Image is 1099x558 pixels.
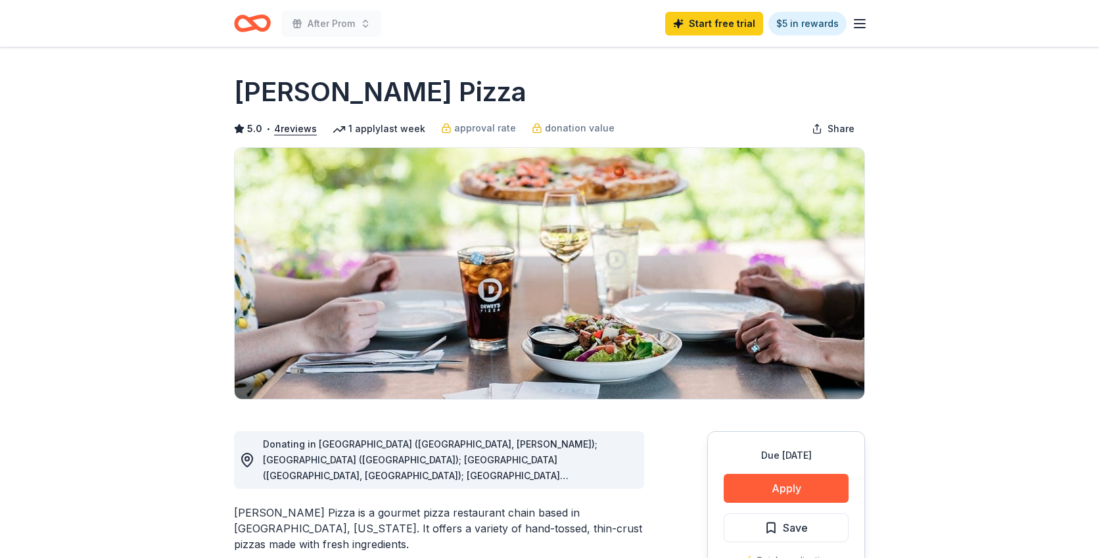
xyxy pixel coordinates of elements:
[441,120,516,136] a: approval rate
[234,74,526,110] h1: [PERSON_NAME] Pizza
[308,16,355,32] span: After Prom
[545,120,615,136] span: donation value
[724,474,849,503] button: Apply
[235,148,864,399] img: Image for Dewey's Pizza
[266,124,271,134] span: •
[234,505,644,552] div: [PERSON_NAME] Pizza is a gourmet pizza restaurant chain based in [GEOGRAPHIC_DATA], [US_STATE]. I...
[281,11,381,37] button: After Prom
[665,12,763,35] a: Start free trial
[274,121,317,137] button: 4reviews
[768,12,847,35] a: $5 in rewards
[828,121,854,137] span: Share
[333,121,425,137] div: 1 apply last week
[724,448,849,463] div: Due [DATE]
[724,513,849,542] button: Save
[234,8,271,39] a: Home
[801,116,865,142] button: Share
[783,519,808,536] span: Save
[532,120,615,136] a: donation value
[247,121,262,137] span: 5.0
[454,120,516,136] span: approval rate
